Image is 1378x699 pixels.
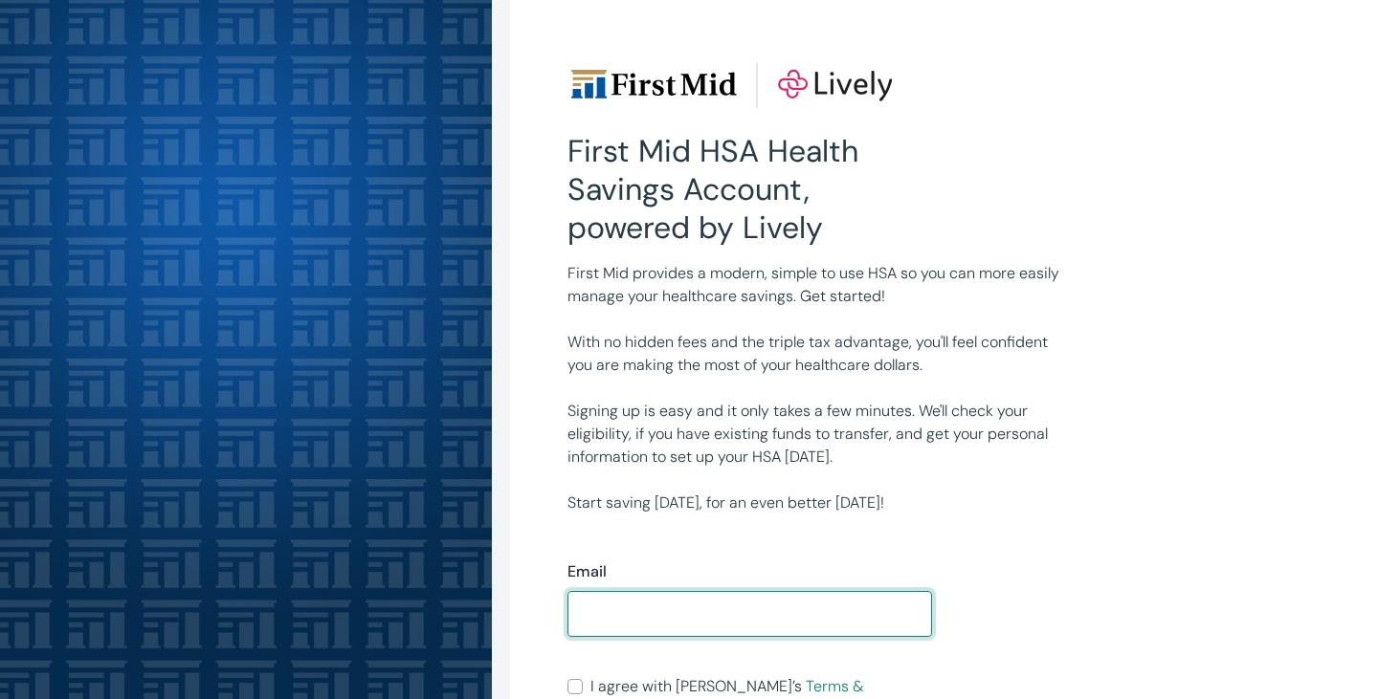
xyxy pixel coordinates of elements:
[567,491,1062,514] p: Start saving [DATE], for an even better [DATE]!
[567,560,607,583] label: Email
[567,262,1062,308] p: First Mid provides a modern, simple to use HSA so you can more easily manage your healthcare savi...
[567,61,897,109] img: Lively
[567,132,933,247] h2: First Mid HSA Health Savings Account, powered by Lively
[567,400,1062,469] p: Signing up is easy and it only takes a few minutes. We'll check your eligibility, if you have exi...
[567,331,1062,377] p: With no hidden fees and the triple tax advantage, you'll feel confident you are making the most o...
